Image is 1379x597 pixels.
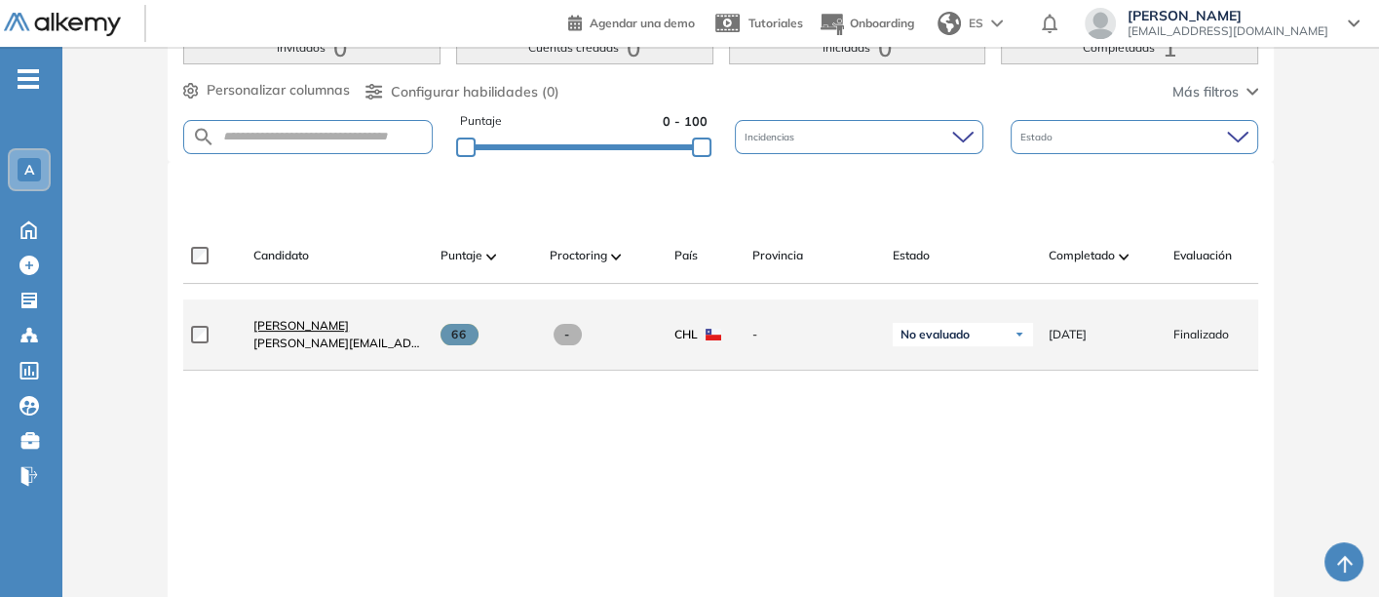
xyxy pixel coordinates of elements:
[192,125,215,149] img: SEARCH_ALT
[441,324,479,345] span: 66
[735,120,982,154] div: Incidencias
[706,329,721,340] img: CHL
[729,31,986,64] button: Iniciadas0
[1020,130,1056,144] span: Estado
[893,247,930,264] span: Estado
[1049,247,1115,264] span: Completado
[391,82,559,102] span: Configurar habilidades (0)
[590,16,695,30] span: Agendar una demo
[1172,82,1239,102] span: Más filtros
[748,16,803,30] span: Tutoriales
[663,112,708,131] span: 0 - 100
[1011,120,1258,154] div: Estado
[991,20,1003,27] img: arrow
[1173,247,1232,264] span: Evaluación
[207,80,350,100] span: Personalizar columnas
[456,31,713,64] button: Cuentas creadas0
[183,31,441,64] button: Invitados0
[752,326,877,343] span: -
[674,247,698,264] span: País
[253,247,309,264] span: Candidato
[568,10,695,33] a: Agendar una demo
[253,318,349,333] span: [PERSON_NAME]
[674,326,698,343] span: CHL
[1172,82,1258,102] button: Más filtros
[18,77,39,81] i: -
[1014,329,1025,340] img: Ícono de flecha
[1128,23,1328,39] span: [EMAIL_ADDRESS][DOMAIN_NAME]
[253,317,425,335] a: [PERSON_NAME]
[819,3,914,45] button: Onboarding
[900,327,970,342] span: No evaluado
[1128,8,1328,23] span: [PERSON_NAME]
[183,80,350,100] button: Personalizar columnas
[1119,254,1129,259] img: [missing "en.ARROW_ALT" translation]
[752,247,803,264] span: Provincia
[611,254,621,259] img: [missing "en.ARROW_ALT" translation]
[460,112,502,131] span: Puntaje
[554,324,582,345] span: -
[550,247,607,264] span: Proctoring
[745,130,798,144] span: Incidencias
[365,82,559,102] button: Configurar habilidades (0)
[253,335,425,352] span: [PERSON_NAME][EMAIL_ADDRESS][PERSON_NAME][DOMAIN_NAME]
[4,13,121,37] img: Logo
[1173,326,1229,343] span: Finalizado
[969,15,983,32] span: ES
[441,247,482,264] span: Puntaje
[486,254,496,259] img: [missing "en.ARROW_ALT" translation]
[850,16,914,30] span: Onboarding
[1001,31,1258,64] button: Completadas1
[24,162,34,178] span: A
[1049,326,1087,343] span: [DATE]
[938,12,961,35] img: world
